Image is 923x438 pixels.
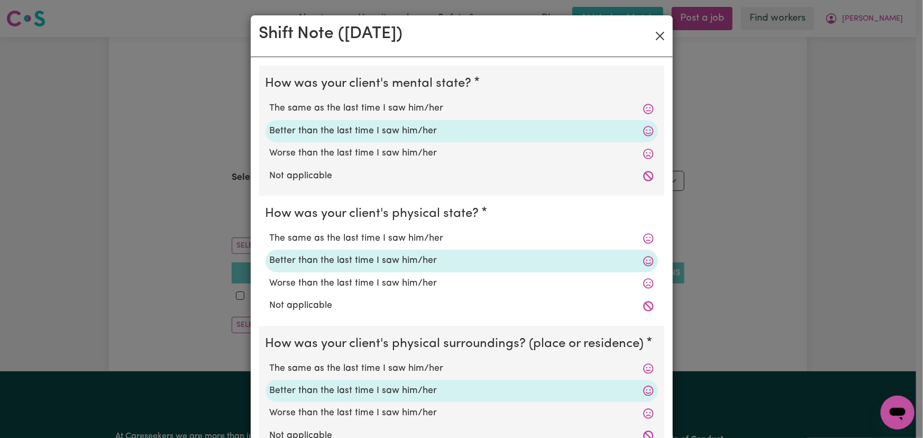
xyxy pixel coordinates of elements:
label: The same as the last time I saw him/her [270,102,654,115]
iframe: Button to launch messaging window [881,396,915,430]
label: Worse than the last time I saw him/her [270,147,654,160]
button: Close [652,28,669,44]
label: Better than the last time I saw him/her [270,124,654,138]
label: Better than the last time I saw him/her [270,384,654,398]
label: Worse than the last time I saw him/her [270,277,654,290]
label: Worse than the last time I saw him/her [270,406,654,420]
legend: How was your client's mental state? [266,74,476,93]
legend: How was your client's physical surroundings? (place or residence) [266,334,648,353]
label: Not applicable [270,299,654,313]
label: Better than the last time I saw him/her [270,254,654,268]
label: Not applicable [270,169,654,183]
h2: Shift Note ( [DATE] ) [259,24,403,44]
label: The same as the last time I saw him/her [270,232,654,245]
label: The same as the last time I saw him/her [270,362,654,376]
legend: How was your client's physical state? [266,204,483,223]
